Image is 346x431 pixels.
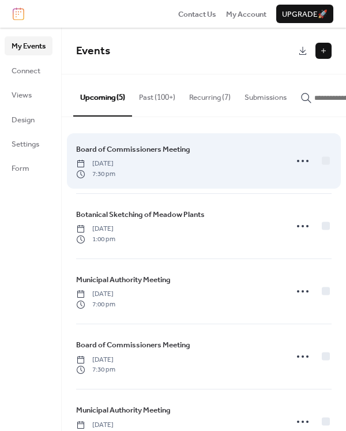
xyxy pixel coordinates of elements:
[238,74,294,115] button: Submissions
[12,114,35,126] span: Design
[76,209,205,220] span: Botanical Sketching of Meadow Plants
[12,89,32,101] span: Views
[12,40,46,52] span: My Events
[12,138,39,150] span: Settings
[76,420,115,430] span: [DATE]
[76,299,115,310] span: 7:00 pm
[5,85,52,104] a: Views
[226,9,266,20] span: My Account
[76,224,115,234] span: [DATE]
[226,8,266,20] a: My Account
[73,74,132,116] button: Upcoming (5)
[5,110,52,129] a: Design
[76,143,190,156] a: Board of Commissioners Meeting
[276,5,333,23] button: Upgrade🚀
[76,144,190,155] span: Board of Commissioners Meeting
[13,8,24,20] img: logo
[76,273,171,286] a: Municipal Authority Meeting
[76,355,115,365] span: [DATE]
[182,74,238,115] button: Recurring (7)
[76,208,205,221] a: Botanical Sketching of Meadow Plants
[76,159,115,169] span: [DATE]
[76,289,115,299] span: [DATE]
[12,163,29,174] span: Form
[12,65,40,77] span: Connect
[5,134,52,153] a: Settings
[76,339,190,351] a: Board of Commissioners Meeting
[178,9,216,20] span: Contact Us
[76,404,171,417] a: Municipal Authority Meeting
[178,8,216,20] a: Contact Us
[76,365,115,375] span: 7:30 pm
[76,234,115,245] span: 1:00 pm
[76,40,110,62] span: Events
[5,159,52,177] a: Form
[76,404,171,416] span: Municipal Authority Meeting
[5,36,52,55] a: My Events
[282,9,328,20] span: Upgrade 🚀
[76,169,115,179] span: 7:30 pm
[76,339,190,351] span: Board of Commissioners Meeting
[5,61,52,80] a: Connect
[132,74,182,115] button: Past (100+)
